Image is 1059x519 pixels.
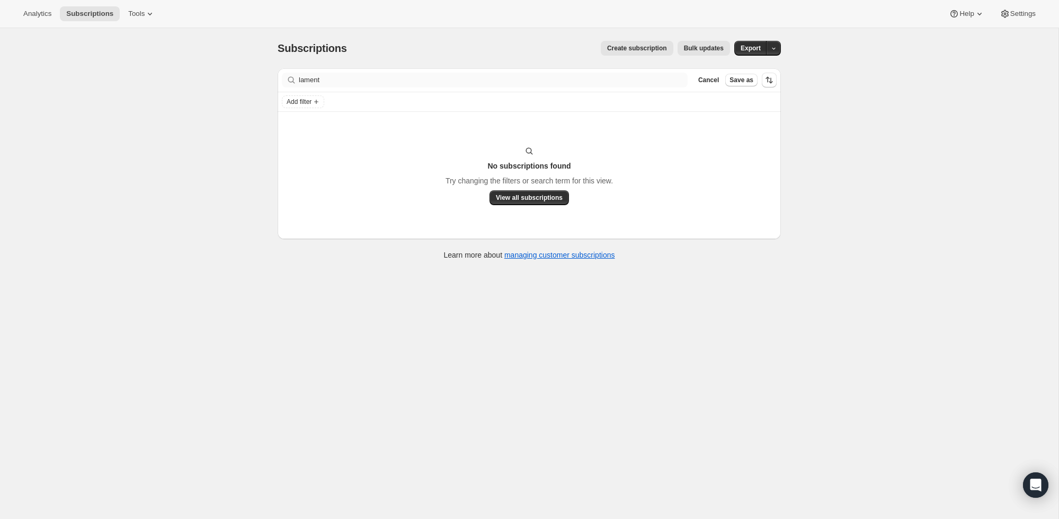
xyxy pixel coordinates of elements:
button: Subscriptions [60,6,120,21]
button: Settings [993,6,1042,21]
span: View all subscriptions [496,193,563,202]
span: Export [741,44,761,52]
span: Subscriptions [66,10,113,18]
button: Create subscription [601,41,673,56]
span: Analytics [23,10,51,18]
span: Add filter [287,98,312,106]
span: Create subscription [607,44,667,52]
input: Filter subscribers [299,73,688,87]
span: Save as [729,76,753,84]
button: Help [942,6,991,21]
button: Save as [725,74,758,86]
button: Bulk updates [678,41,730,56]
button: View all subscriptions [490,190,569,205]
button: Tools [122,6,162,21]
button: Sort the results [762,73,777,87]
span: Bulk updates [684,44,724,52]
div: Open Intercom Messenger [1023,472,1048,498]
span: Subscriptions [278,42,347,54]
span: Tools [128,10,145,18]
span: Cancel [698,76,719,84]
span: Settings [1010,10,1036,18]
button: Analytics [17,6,58,21]
h3: No subscriptions found [487,161,571,171]
p: Learn more about [444,250,615,260]
span: Help [959,10,974,18]
a: managing customer subscriptions [504,251,615,259]
p: Try changing the filters or search term for this view. [446,175,613,186]
button: Export [734,41,767,56]
button: Cancel [694,74,723,86]
button: Add filter [282,95,324,108]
